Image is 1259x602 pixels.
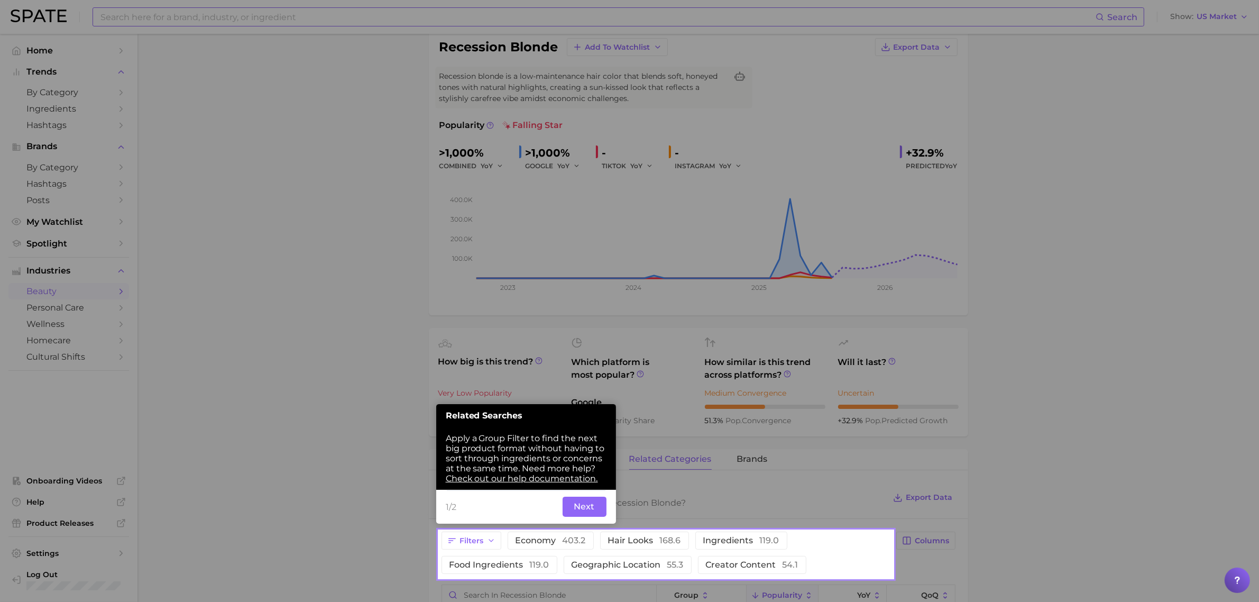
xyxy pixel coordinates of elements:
[783,560,798,570] span: 54.1
[516,536,586,545] span: economy
[572,561,684,569] span: geographic location
[460,536,484,545] span: Filters
[703,536,779,545] span: ingredients
[449,561,549,569] span: food ingredients
[667,560,684,570] span: 55.3
[608,536,681,545] span: hair looks
[660,535,681,545] span: 168.6
[706,561,798,569] span: creator content
[530,560,549,570] span: 119.0
[563,535,586,545] span: 403.2
[442,532,501,550] button: Filters
[760,535,779,545] span: 119.0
